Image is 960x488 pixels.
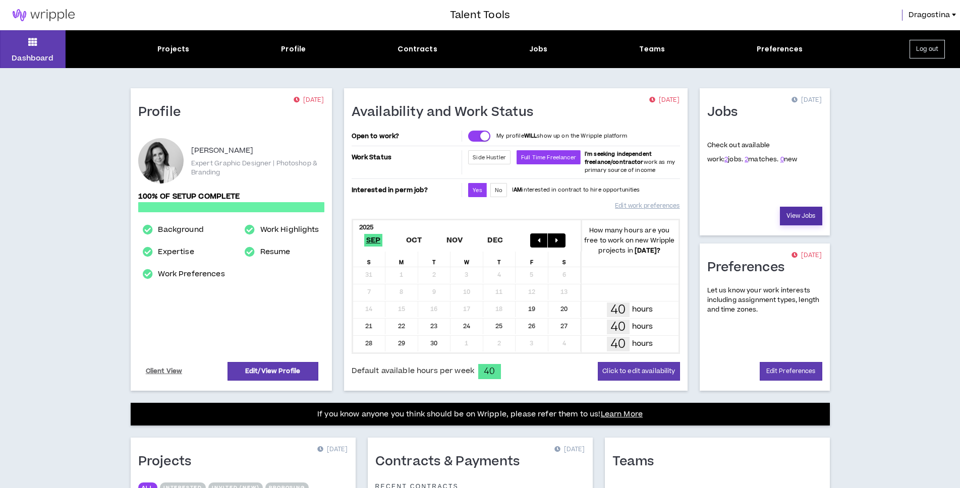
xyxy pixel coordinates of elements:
[138,138,184,184] div: Dragostina M.
[632,338,653,349] p: hours
[485,234,505,247] span: Dec
[707,141,798,164] p: Check out available work:
[514,186,522,194] strong: AM
[598,362,680,381] button: Click to edit availability
[138,191,324,202] p: 100% of setup complete
[260,246,291,258] a: Resume
[398,44,437,54] div: Contracts
[12,53,53,64] p: Dashboard
[450,8,510,23] h3: Talent Tools
[529,44,548,54] div: Jobs
[632,304,653,315] p: hours
[450,252,483,267] div: W
[404,234,424,247] span: Oct
[281,44,306,54] div: Profile
[375,454,528,470] h1: Contracts & Payments
[639,44,665,54] div: Teams
[158,224,203,236] a: Background
[352,132,460,140] p: Open to work?
[615,197,680,215] a: Edit work preferences
[352,365,474,377] span: Default available hours per week
[792,251,822,261] p: [DATE]
[157,44,189,54] div: Projects
[524,132,537,140] strong: WILL
[444,234,465,247] span: Nov
[228,362,318,381] a: Edit/View Profile
[496,132,627,140] p: My profile show up on the Wripple platform
[707,286,822,315] p: Let us know your work interests including assignment types, length and time zones.
[780,155,798,164] span: new
[385,252,418,267] div: M
[483,252,516,267] div: T
[317,408,643,420] p: If you know anyone you think should be on Wripple, please refer them to us!
[364,234,383,247] span: Sep
[158,268,224,280] a: Work Preferences
[352,183,460,197] p: Interested in perm job?
[473,187,482,194] span: Yes
[581,225,679,256] p: How many hours are you free to work on new Wripple projects in
[495,187,502,194] span: No
[359,223,374,232] b: 2025
[601,409,643,419] a: Learn More
[632,321,653,332] p: hours
[191,145,254,157] p: [PERSON_NAME]
[138,454,199,470] h1: Projects
[418,252,451,267] div: T
[910,40,945,58] button: Log out
[138,104,189,120] h1: Profile
[352,150,460,164] p: Work Status
[585,150,675,174] span: work as my primary source of income
[745,155,748,164] a: 2
[585,150,652,166] b: I'm seeking independent freelance/contractor
[512,186,640,194] p: I interested in contract to hire opportunities
[724,155,743,164] span: jobs.
[707,104,746,120] h1: Jobs
[353,252,386,267] div: S
[745,155,778,164] span: matches.
[317,445,348,455] p: [DATE]
[649,95,680,105] p: [DATE]
[473,154,506,161] span: Side Hustler
[909,10,950,21] span: Dragostina
[780,155,784,164] a: 0
[780,207,822,225] a: View Jobs
[760,362,822,381] a: Edit Preferences
[294,95,324,105] p: [DATE]
[548,252,581,267] div: S
[757,44,803,54] div: Preferences
[191,159,324,177] p: Expert Graphic Designer | Photoshop & Branding
[516,252,548,267] div: F
[612,454,662,470] h1: Teams
[792,95,822,105] p: [DATE]
[158,246,194,258] a: Expertise
[144,362,184,380] a: Client View
[554,445,585,455] p: [DATE]
[352,104,541,120] h1: Availability and Work Status
[260,224,319,236] a: Work Highlights
[707,260,793,276] h1: Preferences
[724,155,728,164] a: 2
[635,246,660,255] b: [DATE] ?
